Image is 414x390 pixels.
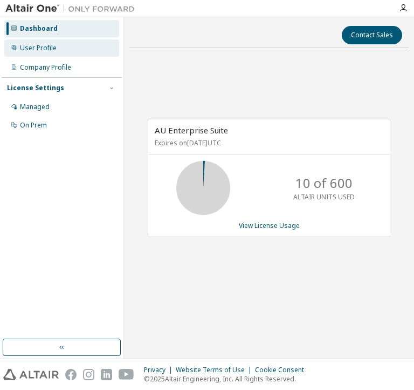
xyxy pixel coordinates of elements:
[7,84,64,92] div: License Settings
[155,125,228,136] span: AU Enterprise Suite
[155,138,381,147] p: Expires on [DATE] UTC
[20,24,58,33] div: Dashboard
[293,192,355,201] p: ALTAIR UNITS USED
[119,369,134,380] img: youtube.svg
[5,3,140,14] img: Altair One
[255,366,310,374] div: Cookie Consent
[342,26,402,44] button: Contact Sales
[20,103,50,111] div: Managed
[239,221,300,230] a: View License Usage
[20,63,71,72] div: Company Profile
[3,369,59,380] img: altair_logo.svg
[295,174,353,192] p: 10 of 600
[101,369,112,380] img: linkedin.svg
[176,366,255,374] div: Website Terms of Use
[20,121,47,130] div: On Prem
[20,44,57,52] div: User Profile
[144,366,176,374] div: Privacy
[65,369,77,380] img: facebook.svg
[144,374,310,384] p: © 2025 Altair Engineering, Inc. All Rights Reserved.
[83,369,94,380] img: instagram.svg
